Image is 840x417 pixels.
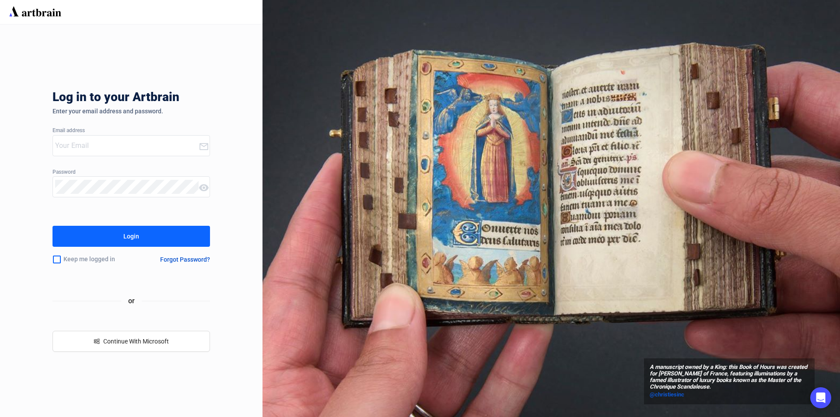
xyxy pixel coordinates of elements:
div: Password [52,169,210,175]
div: Email address [52,128,210,134]
span: windows [94,338,100,344]
input: Your Email [55,139,199,153]
div: Login [123,229,139,243]
div: Forgot Password? [160,256,210,263]
span: @christiesinc [650,391,684,398]
div: Keep me logged in [52,250,139,269]
div: Enter your email address and password. [52,108,210,115]
span: Continue With Microsoft [103,338,169,345]
div: Log in to your Artbrain [52,90,315,108]
button: windowsContinue With Microsoft [52,331,210,352]
span: or [121,295,142,306]
span: A manuscript owned by a King: this Book of Hours was created for [PERSON_NAME] of France, featuri... [650,364,809,390]
a: @christiesinc [650,390,809,399]
div: Open Intercom Messenger [810,387,831,408]
button: Login [52,226,210,247]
